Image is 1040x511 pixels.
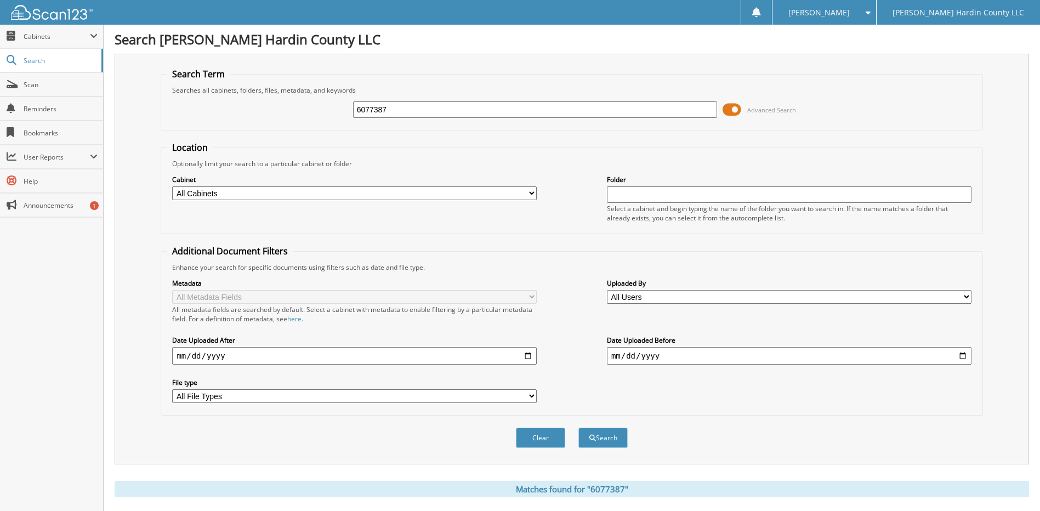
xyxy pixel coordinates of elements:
[172,378,537,387] label: File type
[607,175,971,184] label: Folder
[607,347,971,365] input: end
[90,201,99,210] div: 1
[11,5,93,20] img: scan123-logo-white.svg
[607,204,971,223] div: Select a cabinet and begin typing the name of the folder you want to search in. If the name match...
[172,305,537,323] div: All metadata fields are searched by default. Select a cabinet with metadata to enable filtering b...
[172,279,537,288] label: Metadata
[24,201,98,210] span: Announcements
[24,32,90,41] span: Cabinets
[167,159,976,168] div: Optionally limit your search to a particular cabinet or folder
[24,80,98,89] span: Scan
[747,106,796,114] span: Advanced Search
[167,263,976,272] div: Enhance your search for specific documents using filters such as date and file type.
[578,428,628,448] button: Search
[115,30,1029,48] h1: Search [PERSON_NAME] Hardin County LLC
[167,68,230,80] legend: Search Term
[172,175,537,184] label: Cabinet
[172,336,537,345] label: Date Uploaded After
[167,245,293,257] legend: Additional Document Filters
[607,279,971,288] label: Uploaded By
[24,56,96,65] span: Search
[172,347,537,365] input: start
[24,177,98,186] span: Help
[167,86,976,95] div: Searches all cabinets, folders, files, metadata, and keywords
[24,128,98,138] span: Bookmarks
[607,336,971,345] label: Date Uploaded Before
[115,481,1029,497] div: Matches found for "6077387"
[788,9,850,16] span: [PERSON_NAME]
[516,428,565,448] button: Clear
[287,314,302,323] a: here
[24,104,98,113] span: Reminders
[893,9,1024,16] span: [PERSON_NAME] Hardin County LLC
[167,141,213,154] legend: Location
[24,152,90,162] span: User Reports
